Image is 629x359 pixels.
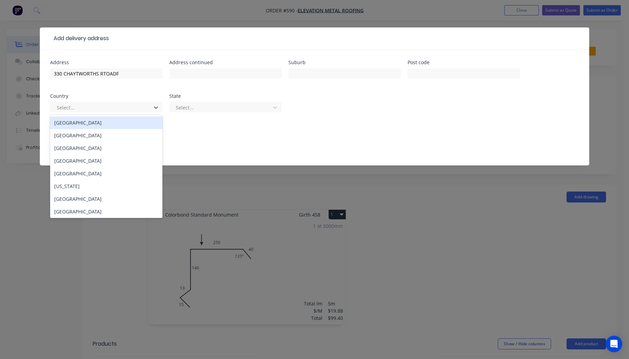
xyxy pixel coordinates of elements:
div: Add delivery address [50,34,109,43]
div: [GEOGRAPHIC_DATA] [50,205,162,218]
div: Address [50,60,162,65]
div: [US_STATE] [50,180,162,193]
div: Suburb [288,60,401,65]
div: Address continued [169,60,282,65]
div: Country [50,94,162,99]
div: [GEOGRAPHIC_DATA] [50,193,162,205]
div: Open Intercom Messenger [606,336,622,352]
div: State [169,94,282,99]
div: [GEOGRAPHIC_DATA] [50,142,162,154]
div: [GEOGRAPHIC_DATA] [50,167,162,180]
div: [GEOGRAPHIC_DATA] [50,154,162,167]
div: Post code [408,60,520,65]
div: [GEOGRAPHIC_DATA] [50,116,162,129]
div: [GEOGRAPHIC_DATA] [50,129,162,142]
